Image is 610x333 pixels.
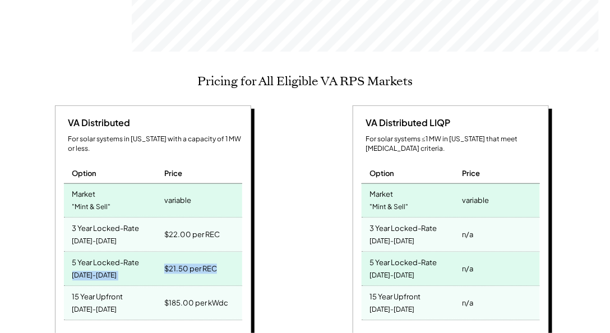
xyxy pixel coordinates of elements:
div: [DATE]-[DATE] [72,269,117,284]
div: 15 Year Upfront [72,289,123,302]
div: [DATE]-[DATE] [370,234,415,249]
div: "Mint & Sell" [370,200,409,215]
div: Market [72,187,96,200]
div: 5 Year Locked-Rate [72,255,140,268]
div: Price [164,169,182,179]
div: variable [164,193,191,209]
div: $185.00 per kWdc [164,295,228,311]
div: n/a [462,227,473,243]
div: [DATE]-[DATE] [370,269,415,284]
div: For solar systems in [US_STATE] with a capacity of 1 MW or less. [68,135,242,154]
h2: Pricing for All Eligible VA RPS Markets [197,74,413,89]
div: $21.50 per REC [164,261,217,277]
div: [DATE]-[DATE] [72,303,117,318]
div: Option [72,169,97,179]
div: variable [462,193,489,209]
div: VA Distributed [64,117,131,129]
div: $22.00 per REC [164,227,220,243]
div: 3 Year Locked-Rate [72,221,140,234]
div: [DATE]-[DATE] [72,234,117,249]
div: Option [370,169,395,179]
div: "Mint & Sell" [72,200,111,215]
div: n/a [462,261,473,277]
div: 3 Year Locked-Rate [370,221,437,234]
div: [DATE]-[DATE] [370,303,415,318]
div: 5 Year Locked-Rate [370,255,437,268]
div: For solar systems ≤1 MW in [US_STATE] that meet [MEDICAL_DATA] criteria. [366,135,540,154]
div: n/a [462,295,473,311]
div: Price [462,169,480,179]
div: Market [370,187,394,200]
div: VA Distributed LIQP [362,117,451,129]
div: 15 Year Upfront [370,289,421,302]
